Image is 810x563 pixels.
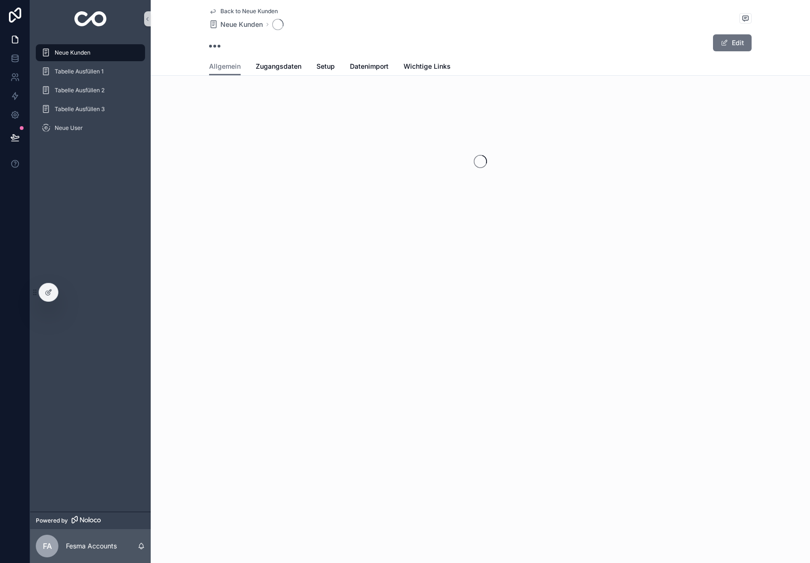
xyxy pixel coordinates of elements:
[30,38,151,149] div: scrollable content
[713,34,752,51] button: Edit
[256,58,301,77] a: Zugangsdaten
[220,8,278,15] span: Back to Neue Kunden
[316,62,335,71] span: Setup
[36,517,68,524] span: Powered by
[209,20,263,29] a: Neue Kunden
[36,101,145,118] a: Tabelle Ausfüllen 3
[350,58,389,77] a: Datenimport
[36,44,145,61] a: Neue Kunden
[74,11,107,26] img: App logo
[256,62,301,71] span: Zugangsdaten
[55,105,105,113] span: Tabelle Ausfüllen 3
[36,63,145,80] a: Tabelle Ausfüllen 1
[36,82,145,99] a: Tabelle Ausfüllen 2
[404,58,451,77] a: Wichtige Links
[43,540,52,552] span: FA
[350,62,389,71] span: Datenimport
[209,8,278,15] a: Back to Neue Kunden
[55,68,104,75] span: Tabelle Ausfüllen 1
[404,62,451,71] span: Wichtige Links
[209,58,241,76] a: Allgemein
[220,20,263,29] span: Neue Kunden
[55,87,105,94] span: Tabelle Ausfüllen 2
[30,512,151,529] a: Powered by
[316,58,335,77] a: Setup
[209,62,241,71] span: Allgemein
[55,124,83,132] span: Neue User
[36,120,145,137] a: Neue User
[66,541,117,551] p: Fesma Accounts
[55,49,90,56] span: Neue Kunden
